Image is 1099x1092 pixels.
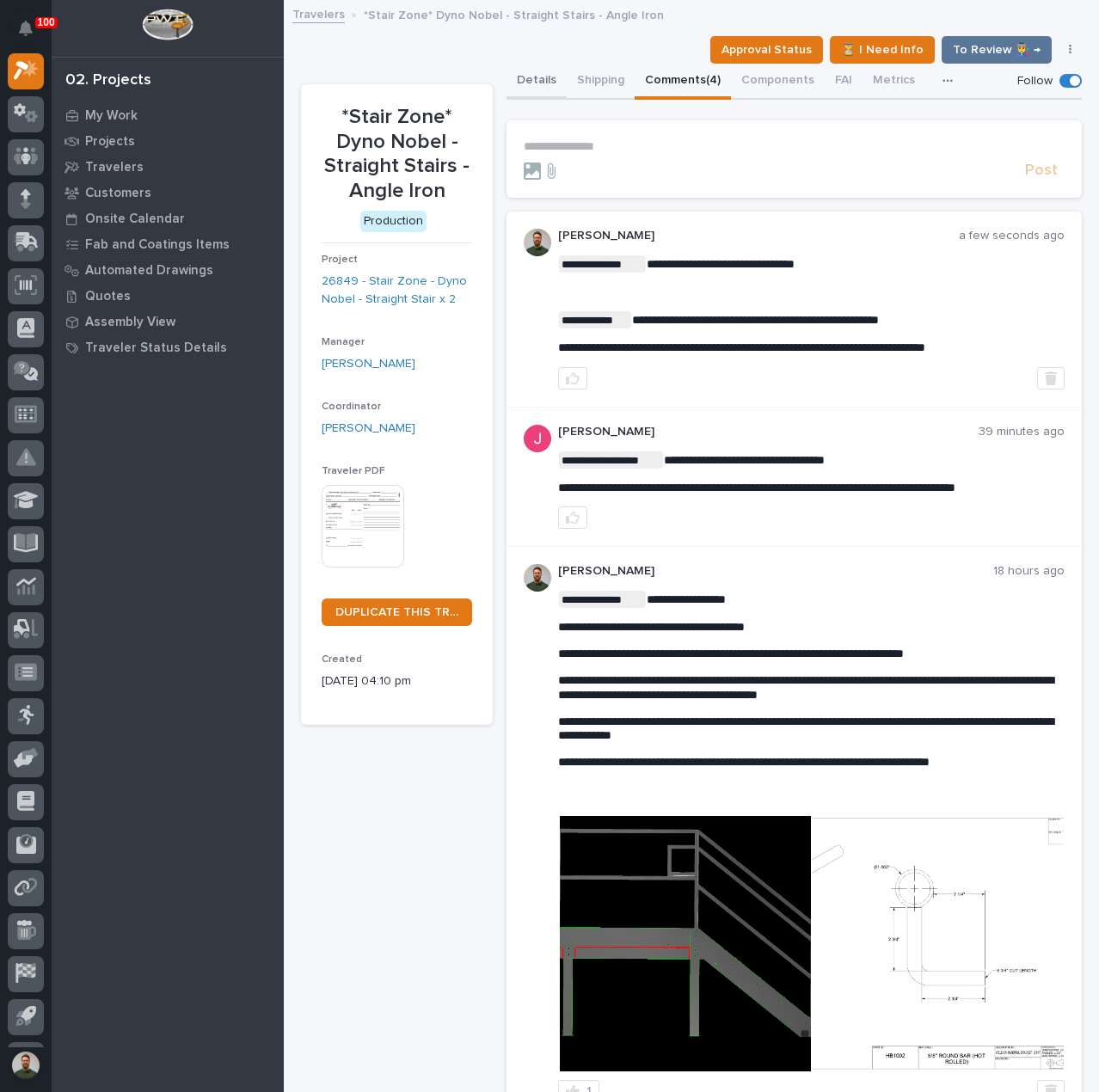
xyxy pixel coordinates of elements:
button: Approval Status [710,36,823,64]
p: 18 hours ago [993,564,1065,579]
p: Fab and Coatings Items [85,237,230,253]
button: like this post [558,367,587,390]
p: Traveler Status Details [85,340,227,356]
a: Travelers [292,3,345,23]
a: 26849 - Stair Zone - Dyno Nobel - Straight Stair x 2 [322,273,472,309]
a: DUPLICATE THIS TRAVELER [322,598,472,626]
a: Assembly View [52,309,284,334]
p: *Stair Zone* Dyno Nobel - Straight Stairs - Angle Iron [364,4,664,23]
button: ⏳ I Need Info [830,36,935,64]
p: a few seconds ago [959,229,1065,243]
button: FAI [825,64,863,100]
p: Quotes [85,289,131,304]
p: Travelers [85,160,144,175]
div: Production [360,211,427,232]
a: Quotes [52,283,284,309]
button: Comments (4) [635,64,731,100]
button: Components [731,64,825,100]
p: [PERSON_NAME] [558,425,979,439]
img: AATXAJw4slNr5ea0WduZQVIpKGhdapBAGQ9xVsOeEvl5=s96-c [524,229,551,256]
a: Travelers [52,154,284,180]
a: Traveler Status Details [52,334,284,360]
a: [PERSON_NAME] [322,355,415,373]
p: [DATE] 04:10 pm [322,672,472,690]
a: Onsite Calendar [52,206,284,231]
a: Projects [52,128,284,154]
p: *Stair Zone* Dyno Nobel - Straight Stairs - Angle Iron [322,105,472,204]
span: Project [322,255,358,265]
span: Manager [322,337,365,347]
p: Projects [85,134,135,150]
span: Approval Status [721,40,812,60]
img: AATXAJw4slNr5ea0WduZQVIpKGhdapBAGQ9xVsOeEvl5=s96-c [524,564,551,592]
p: [PERSON_NAME] [558,564,993,579]
span: DUPLICATE THIS TRAVELER [335,606,458,618]
p: Onsite Calendar [85,212,185,227]
div: Notifications100 [21,21,44,48]
button: Shipping [567,64,635,100]
img: ACg8ocI-SXp0KwvcdjE4ZoRMyLsZRSgZqnEZt9q_hAaElEsh-D-asw=s96-c [524,425,551,452]
span: Post [1025,161,1058,181]
span: To Review 👨‍🏭 → [953,40,1041,60]
span: ⏳ I Need Info [841,40,924,60]
a: My Work [52,102,284,128]
a: [PERSON_NAME] [322,420,415,438]
span: Coordinator [322,402,381,412]
button: To Review 👨‍🏭 → [942,36,1052,64]
p: Follow [1017,74,1053,89]
button: Details [507,64,567,100]
button: like this post [558,506,587,529]
button: Delete post [1037,367,1065,390]
button: users-avatar [8,1047,44,1083]
p: My Work [85,108,138,124]
span: Created [322,654,362,665]
p: Assembly View [85,315,175,330]
a: Fab and Coatings Items [52,231,284,257]
button: Notifications [8,10,44,46]
p: Automated Drawings [85,263,213,279]
div: 02. Projects [65,71,151,90]
p: [PERSON_NAME] [558,229,959,243]
p: Customers [85,186,151,201]
p: 100 [38,16,55,28]
a: Customers [52,180,284,206]
img: Workspace Logo [142,9,193,40]
span: Traveler PDF [322,466,385,476]
a: Automated Drawings [52,257,284,283]
button: Post [1018,161,1065,181]
p: 39 minutes ago [979,425,1065,439]
button: Metrics [863,64,925,100]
